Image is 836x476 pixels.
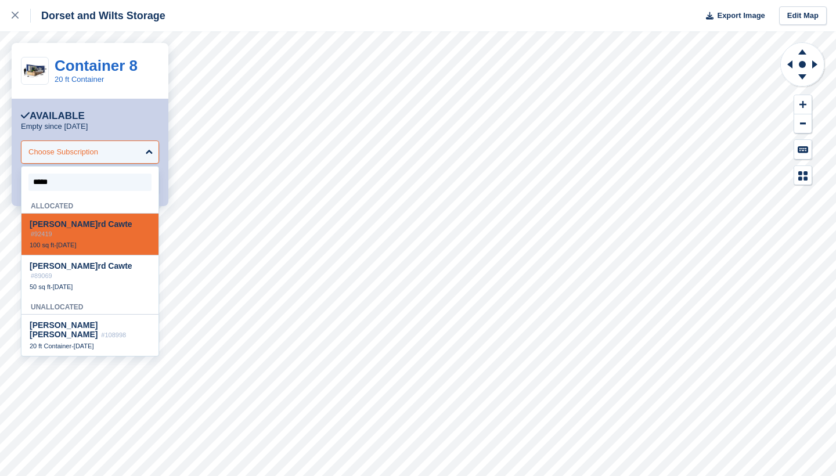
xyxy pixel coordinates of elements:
button: Keyboard Shortcuts [794,140,812,159]
span: #92419 [31,230,52,237]
span: [DATE] [56,241,77,248]
p: Empty since [DATE] [21,122,88,131]
img: 20-ft-container.jpg [21,61,48,81]
div: Choose Subscription [28,146,98,158]
span: Export Image [717,10,765,21]
span: [PERSON_NAME] [30,320,98,339]
a: Container 8 [55,57,138,74]
span: #89069 [31,272,52,279]
span: [PERSON_NAME] [30,261,98,271]
span: rd Cawte [30,261,132,271]
a: Edit Map [779,6,827,26]
button: Zoom In [794,95,812,114]
span: #108998 [101,331,126,338]
div: Dorset and Wilts Storage [31,9,165,23]
span: 50 sq ft [30,283,51,290]
button: Export Image [699,6,765,26]
button: Map Legend [794,166,812,185]
span: 20 ft Container [30,342,71,349]
div: - [30,241,150,249]
div: Allocated [21,196,158,214]
span: [PERSON_NAME] [30,219,98,229]
span: [PERSON_NAME] [30,320,98,330]
a: 20 ft Container [55,75,104,84]
span: [DATE] [74,342,94,349]
div: Unallocated [21,297,158,315]
div: Available [21,110,85,122]
div: - [30,342,150,350]
span: rd Cawte [30,219,132,229]
span: [DATE] [53,283,73,290]
button: Zoom Out [794,114,812,134]
span: 100 sq ft [30,241,54,248]
div: - [30,283,150,291]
